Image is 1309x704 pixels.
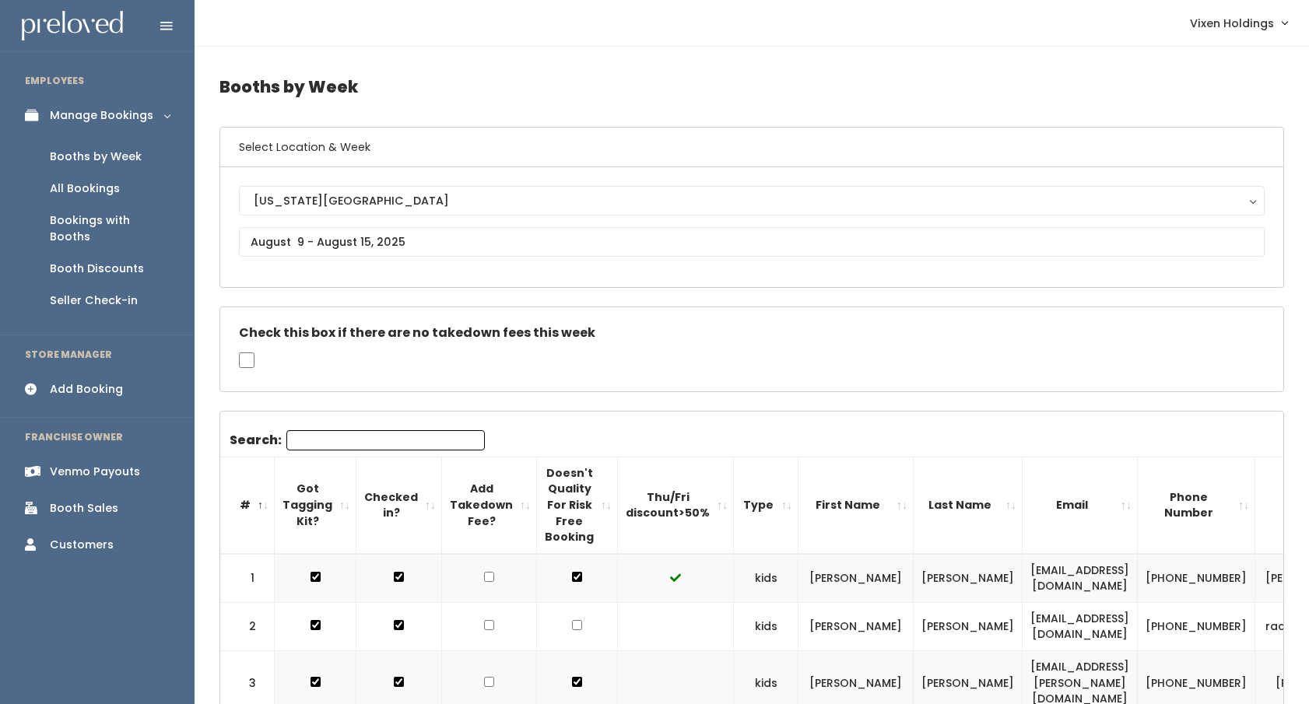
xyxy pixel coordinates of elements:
td: kids [734,554,798,603]
th: First Name: activate to sort column ascending [798,457,914,553]
h5: Check this box if there are no takedown fees this week [239,326,1265,340]
td: [PERSON_NAME] [798,602,914,650]
th: Thu/Fri discount&gt;50%: activate to sort column ascending [618,457,734,553]
th: Doesn't Quality For Risk Free Booking : activate to sort column ascending [537,457,618,553]
td: [PERSON_NAME] [798,554,914,603]
label: Search: [230,430,485,450]
button: [US_STATE][GEOGRAPHIC_DATA] [239,186,1265,215]
div: Customers [50,537,114,553]
th: Email: activate to sort column ascending [1023,457,1138,553]
span: Vixen Holdings [1190,15,1274,32]
th: Checked in?: activate to sort column ascending [356,457,442,553]
div: All Bookings [50,180,120,197]
th: #: activate to sort column descending [220,457,275,553]
div: [US_STATE][GEOGRAPHIC_DATA] [254,192,1250,209]
td: [PHONE_NUMBER] [1138,602,1255,650]
td: 2 [220,602,275,650]
h4: Booths by Week [219,65,1284,108]
a: Vixen Holdings [1174,6,1303,40]
input: Search: [286,430,485,450]
td: kids [734,602,798,650]
th: Got Tagging Kit?: activate to sort column ascending [275,457,356,553]
img: preloved logo [22,11,123,41]
td: [PERSON_NAME] [914,602,1023,650]
td: [PHONE_NUMBER] [1138,554,1255,603]
div: Booth Sales [50,500,118,517]
div: Booth Discounts [50,261,144,277]
div: Venmo Payouts [50,464,140,480]
th: Phone Number: activate to sort column ascending [1138,457,1255,553]
h6: Select Location & Week [220,128,1283,167]
th: Type: activate to sort column ascending [734,457,798,553]
div: Booths by Week [50,149,142,165]
th: Last Name: activate to sort column ascending [914,457,1023,553]
div: Seller Check-in [50,292,138,309]
div: Manage Bookings [50,107,153,124]
th: Add Takedown Fee?: activate to sort column ascending [442,457,537,553]
td: [EMAIL_ADDRESS][DOMAIN_NAME] [1023,554,1138,603]
div: Add Booking [50,381,123,398]
input: August 9 - August 15, 2025 [239,227,1265,257]
td: 1 [220,554,275,603]
td: [PERSON_NAME] [914,554,1023,603]
div: Bookings with Booths [50,212,170,245]
td: [EMAIL_ADDRESS][DOMAIN_NAME] [1023,602,1138,650]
